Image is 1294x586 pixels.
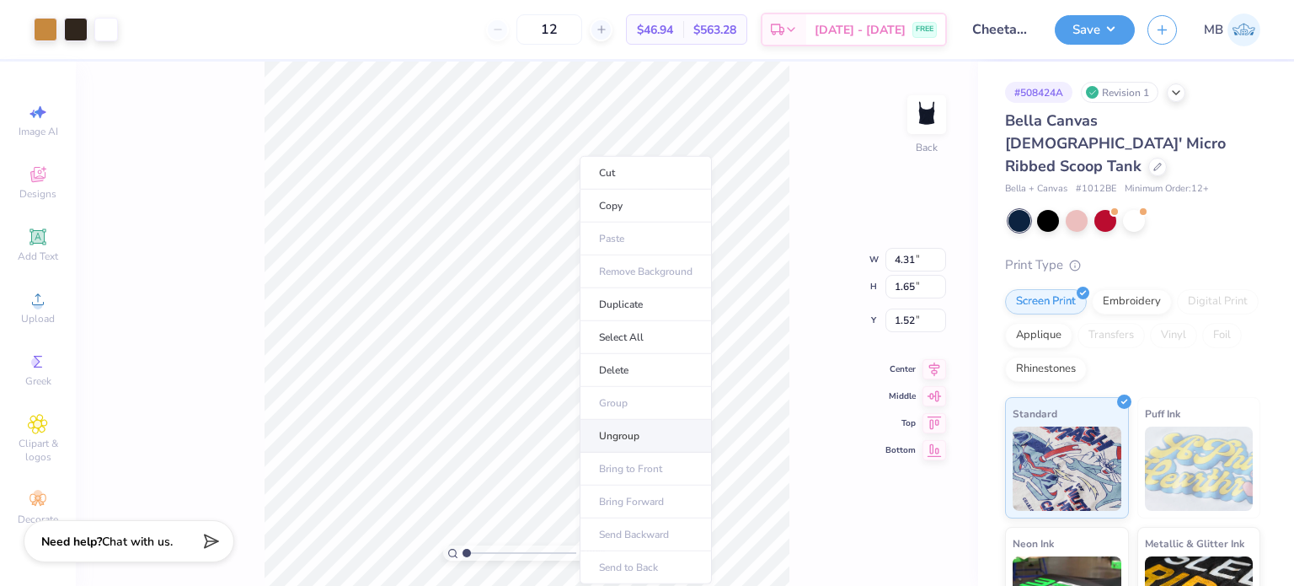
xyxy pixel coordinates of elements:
span: # 1012BE [1076,182,1116,196]
div: Digital Print [1177,289,1259,315]
span: Bella Canvas [DEMOGRAPHIC_DATA]' Micro Ribbed Scoop Tank [1005,110,1226,176]
li: Copy [580,190,712,223]
li: Delete [580,354,712,387]
span: Top [885,417,916,429]
span: Designs [19,187,56,201]
span: Puff Ink [1145,405,1180,422]
span: Decorate [18,513,58,526]
li: Duplicate [580,288,712,321]
strong: Need help? [41,534,102,550]
span: Upload [21,312,55,325]
span: Image AI [19,125,58,138]
li: Ungroup [580,420,712,453]
span: Bottom [885,444,916,456]
div: Screen Print [1005,289,1087,315]
input: – – [516,14,582,45]
span: Add Text [18,250,58,263]
button: Save [1055,15,1135,45]
li: Select All [580,321,712,354]
div: Transfers [1077,323,1145,348]
span: Clipart & logos [8,437,67,464]
span: Middle [885,390,916,402]
div: Foil [1202,323,1242,348]
div: Back [916,140,938,155]
div: Vinyl [1150,323,1197,348]
img: Back [910,98,944,132]
img: Puff Ink [1145,427,1254,511]
span: [DATE] - [DATE] [815,21,906,39]
input: Untitled Design [960,13,1042,46]
div: Rhinestones [1005,357,1087,382]
span: $563.28 [693,21,736,39]
a: MB [1204,13,1260,46]
span: Minimum Order: 12 + [1125,182,1209,196]
img: Marianne Bagtang [1227,13,1260,46]
li: Cut [580,156,712,190]
span: Metallic & Glitter Ink [1145,535,1244,552]
img: Standard [1013,427,1121,511]
span: Standard [1013,405,1057,422]
span: Greek [25,374,51,388]
span: Bella + Canvas [1005,182,1067,196]
div: Applique [1005,323,1072,348]
span: Center [885,363,916,375]
div: Embroidery [1092,289,1172,315]
span: $46.94 [637,21,673,39]
div: # 508424A [1005,82,1072,103]
span: Neon Ink [1013,535,1054,552]
span: FREE [916,24,933,35]
span: Chat with us. [102,534,173,550]
div: Revision 1 [1081,82,1158,103]
span: MB [1204,20,1223,40]
div: Print Type [1005,255,1260,275]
